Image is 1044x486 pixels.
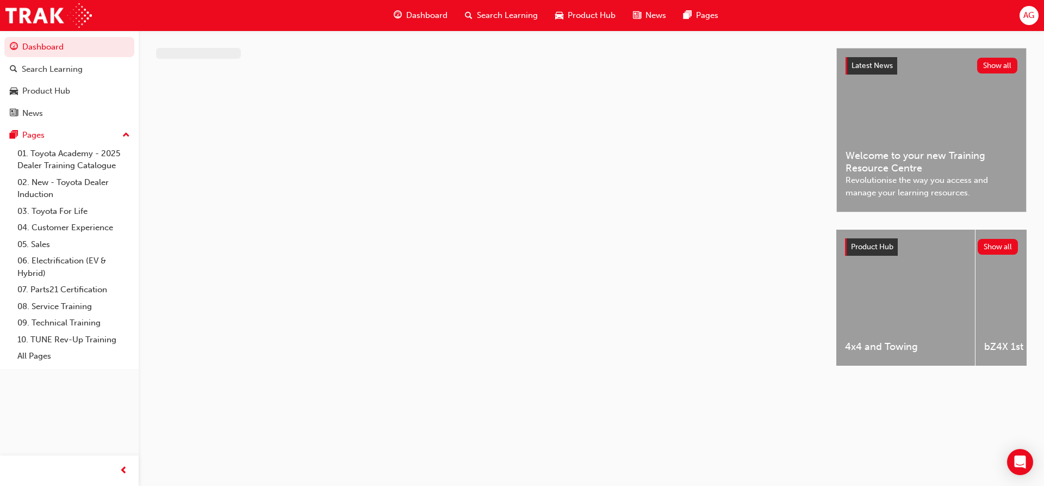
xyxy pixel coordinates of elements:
a: Product Hub [4,81,134,101]
a: news-iconNews [624,4,675,27]
a: Latest NewsShow all [846,57,1017,75]
span: 4x4 and Towing [845,341,966,353]
span: guage-icon [394,9,402,22]
a: 4x4 and Towing [836,230,975,366]
a: guage-iconDashboard [385,4,456,27]
a: 07. Parts21 Certification [13,281,134,298]
a: 09. Technical Training [13,315,134,331]
span: guage-icon [10,42,18,52]
a: 04. Customer Experience [13,219,134,236]
span: car-icon [555,9,563,22]
a: All Pages [13,348,134,365]
a: Product HubShow all [845,238,1018,256]
a: search-iconSearch Learning [456,4,546,27]
span: Search Learning [477,9,538,22]
span: search-icon [10,65,17,75]
a: 05. Sales [13,236,134,253]
span: Welcome to your new Training Resource Centre [846,150,1017,174]
span: Revolutionise the way you access and manage your learning resources. [846,174,1017,199]
span: pages-icon [10,131,18,140]
a: Dashboard [4,37,134,57]
a: 02. New - Toyota Dealer Induction [13,174,134,203]
span: news-icon [10,109,18,119]
a: 08. Service Training [13,298,134,315]
span: up-icon [122,128,130,143]
a: 10. TUNE Rev-Up Training [13,331,134,348]
div: Product Hub [22,85,70,97]
span: AG [1023,9,1034,22]
button: Pages [4,125,134,145]
a: Latest NewsShow allWelcome to your new Training Resource CentreRevolutionise the way you access a... [836,48,1027,212]
button: DashboardSearch LearningProduct HubNews [4,35,134,125]
span: pages-icon [683,9,692,22]
span: Product Hub [568,9,616,22]
span: car-icon [10,87,18,96]
span: Product Hub [851,242,893,251]
div: Open Intercom Messenger [1007,449,1033,475]
button: AG [1020,6,1039,25]
a: pages-iconPages [675,4,727,27]
img: Trak [5,3,92,28]
a: car-iconProduct Hub [546,4,624,27]
button: Show all [978,239,1018,255]
span: Pages [696,9,718,22]
span: News [645,9,666,22]
div: Pages [22,129,45,142]
a: 03. Toyota For Life [13,203,134,220]
a: 06. Electrification (EV & Hybrid) [13,253,134,281]
span: Latest News [852,61,893,70]
span: prev-icon [120,464,128,478]
a: News [4,103,134,124]
a: 01. Toyota Academy - 2025 Dealer Training Catalogue [13,145,134,174]
div: Search Learning [22,63,83,76]
div: News [22,107,43,120]
button: Show all [977,58,1018,73]
span: news-icon [633,9,641,22]
a: Search Learning [4,59,134,79]
span: Dashboard [406,9,448,22]
span: search-icon [465,9,473,22]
